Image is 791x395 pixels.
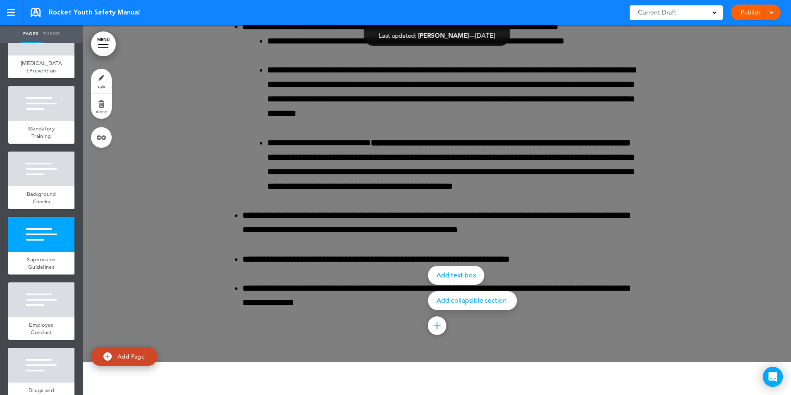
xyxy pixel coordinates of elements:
[29,321,53,336] span: Employee Conduct
[436,297,509,304] p: Add collapsible section
[28,125,55,140] span: Mandatory Training
[379,31,417,39] span: Last updated:
[638,7,676,18] span: Current Draft
[91,347,157,366] a: Add Page
[91,94,112,119] a: delete
[8,317,74,340] a: Employee Conduct
[8,252,74,275] a: Supervision Guidelines
[8,55,74,78] a: [MEDICAL_DATA] Prevention
[418,31,469,39] span: [PERSON_NAME]
[103,352,112,361] img: add.svg
[475,31,495,39] span: [DATE]
[737,5,763,20] a: Publish
[96,109,107,114] span: delete
[379,32,495,39] div: —
[91,31,116,56] a: MENU
[98,84,105,89] span: style
[21,60,62,74] span: [MEDICAL_DATA] Prevention
[27,190,56,205] span: Background Checks
[91,69,112,94] a: style
[49,8,140,17] span: Rocket Youth Safety Manual
[428,266,484,285] div: Add text box
[21,25,41,43] a: Pages
[8,121,74,144] a: Mandatory Training
[117,353,145,360] span: Add Page
[41,25,62,43] a: Theme
[8,186,74,209] a: Background Checks
[27,256,55,270] span: Supervision Guidelines
[763,367,783,387] div: Open Intercom Messenger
